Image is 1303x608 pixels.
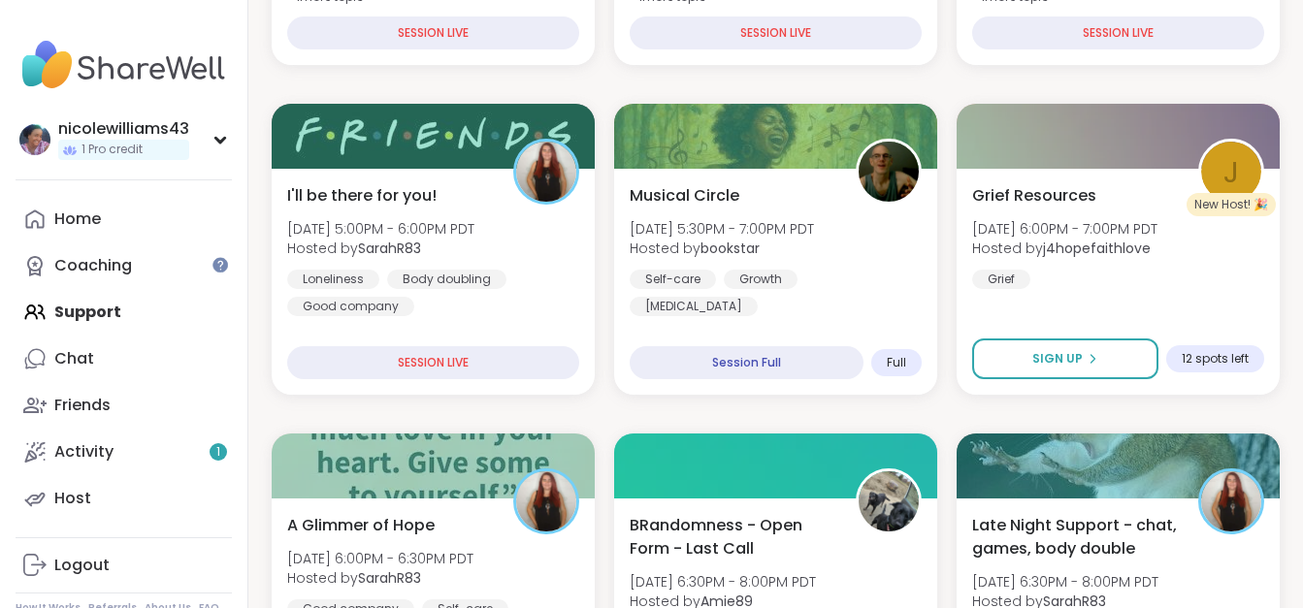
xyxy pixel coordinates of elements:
[972,514,1177,560] span: Late Night Support - chat, games, body double
[972,184,1096,208] span: Grief Resources
[287,514,435,537] span: A Glimmer of Hope
[16,31,232,99] img: ShareWell Nav Logo
[54,441,114,463] div: Activity
[1201,471,1261,531] img: SarahR83
[358,239,421,258] b: SarahR83
[54,255,132,276] div: Coaching
[630,346,863,379] div: Session Full
[630,270,716,289] div: Self-care
[287,549,473,568] span: [DATE] 6:00PM - 6:30PM PDT
[630,514,834,560] span: BRandomness - Open Form - Last Call
[58,118,189,140] div: nicolewilliams43
[287,239,474,258] span: Hosted by
[16,336,232,382] a: Chat
[859,142,919,202] img: bookstar
[287,270,379,289] div: Loneliness
[972,239,1157,258] span: Hosted by
[724,270,798,289] div: Growth
[16,382,232,429] a: Friends
[287,184,437,208] span: I'll be there for you!
[287,219,474,239] span: [DATE] 5:00PM - 6:00PM PDT
[19,124,50,155] img: nicolewilliams43
[16,196,232,242] a: Home
[16,475,232,522] a: Host
[1043,239,1151,258] b: j4hopefaithlove
[887,355,906,370] span: Full
[287,346,579,379] div: SESSION LIVE
[859,471,919,531] img: Amie89
[54,395,111,416] div: Friends
[630,239,814,258] span: Hosted by
[287,16,579,49] div: SESSION LIVE
[630,297,758,316] div: [MEDICAL_DATA]
[54,488,91,509] div: Host
[54,348,94,369] div: Chat
[630,16,922,49] div: SESSION LIVE
[972,219,1157,239] span: [DATE] 6:00PM - 7:00PM PDT
[1187,193,1276,216] div: New Host! 🎉
[287,297,414,316] div: Good company
[1223,149,1239,195] span: j
[16,542,232,589] a: Logout
[516,471,576,531] img: SarahR83
[630,184,739,208] span: Musical Circle
[972,572,1158,592] span: [DATE] 6:30PM - 8:00PM PDT
[287,568,473,588] span: Hosted by
[972,16,1264,49] div: SESSION LIVE
[630,572,816,592] span: [DATE] 6:30PM - 8:00PM PDT
[16,242,232,289] a: Coaching
[516,142,576,202] img: SarahR83
[54,208,101,230] div: Home
[387,270,506,289] div: Body doubling
[972,270,1030,289] div: Grief
[54,555,110,576] div: Logout
[16,429,232,475] a: Activity1
[972,338,1158,379] button: Sign Up
[212,257,228,272] iframe: Spotlight
[358,568,421,588] b: SarahR83
[81,142,143,158] span: 1 Pro credit
[1032,350,1083,368] span: Sign Up
[700,239,760,258] b: bookstar
[216,444,220,461] span: 1
[630,219,814,239] span: [DATE] 5:30PM - 7:00PM PDT
[1182,351,1249,367] span: 12 spots left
